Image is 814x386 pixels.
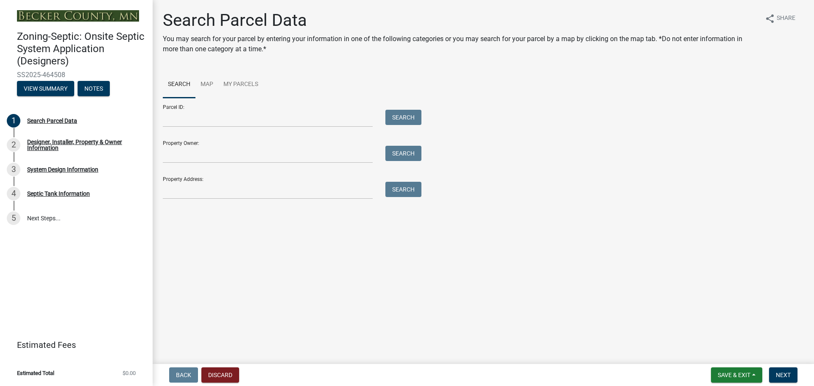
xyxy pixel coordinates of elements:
a: Search [163,71,195,98]
div: 1 [7,114,20,128]
span: Share [777,14,795,24]
div: Designer, Installer, Property & Owner Information [27,139,139,151]
a: My Parcels [218,71,263,98]
wm-modal-confirm: Notes [78,86,110,92]
wm-modal-confirm: Summary [17,86,74,92]
button: Discard [201,367,239,383]
button: Back [169,367,198,383]
button: Next [769,367,797,383]
button: shareShare [758,10,802,27]
span: Estimated Total [17,370,54,376]
button: View Summary [17,81,74,96]
div: 3 [7,163,20,176]
button: Search [385,110,421,125]
span: $0.00 [123,370,136,376]
button: Notes [78,81,110,96]
div: Search Parcel Data [27,118,77,124]
button: Search [385,146,421,161]
i: share [765,14,775,24]
div: 5 [7,211,20,225]
span: Next [776,372,791,378]
span: Back [176,372,191,378]
span: Save & Exit [718,372,750,378]
h4: Zoning-Septic: Onsite Septic System Application (Designers) [17,31,146,67]
div: Septic Tank Information [27,191,90,197]
p: You may search for your parcel by entering your information in one of the following categories or... [163,34,758,54]
div: 2 [7,138,20,152]
a: Map [195,71,218,98]
h1: Search Parcel Data [163,10,758,31]
div: 4 [7,187,20,200]
button: Save & Exit [711,367,762,383]
img: Becker County, Minnesota [17,10,139,22]
span: SS2025-464508 [17,71,136,79]
a: Estimated Fees [7,336,139,353]
div: System Design Information [27,167,98,172]
button: Search [385,182,421,197]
